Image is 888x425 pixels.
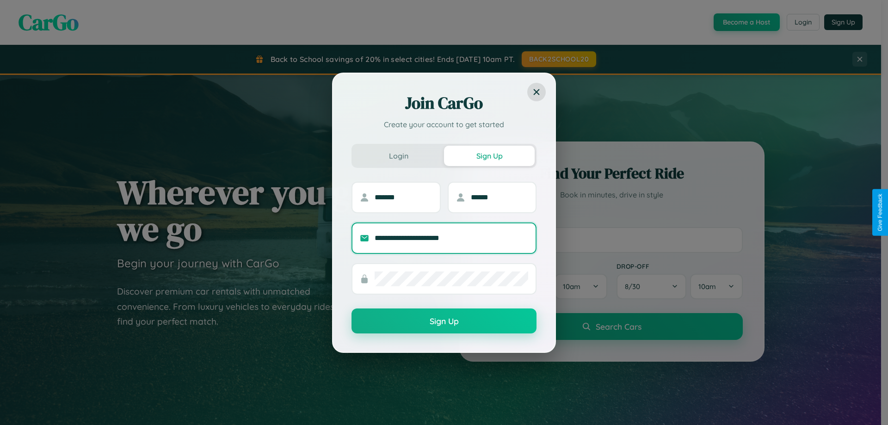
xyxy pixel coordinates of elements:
button: Login [353,146,444,166]
p: Create your account to get started [351,119,536,130]
button: Sign Up [444,146,535,166]
button: Sign Up [351,308,536,333]
h2: Join CarGo [351,92,536,114]
div: Give Feedback [877,194,883,231]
